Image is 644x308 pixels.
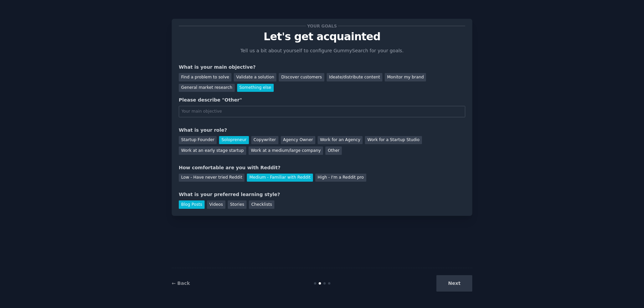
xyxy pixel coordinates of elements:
[234,73,276,81] div: Validate a solution
[315,174,366,182] div: High - I'm a Reddit pro
[179,106,465,117] input: Your main objective
[179,136,217,144] div: Startup Founder
[179,31,465,43] p: Let's get acquainted
[237,84,274,92] div: Something else
[237,47,407,54] p: Tell us a bit about yourself to configure GummySearch for your goals.
[179,84,235,92] div: General market research
[219,136,249,144] div: Solopreneur
[179,200,205,209] div: Blog Posts
[179,127,465,134] div: What is your role?
[279,73,324,81] div: Discover customers
[249,146,323,155] div: Work at a medium/large company
[325,146,342,155] div: Other
[247,174,313,182] div: Medium - Familiar with Reddit
[365,136,422,144] div: Work for a Startup Studio
[327,73,382,81] div: Ideate/distribute content
[179,64,465,71] div: What is your main objective?
[179,191,465,198] div: What is your preferred learning style?
[306,22,338,29] span: Your goals
[385,73,426,81] div: Monitor my brand
[179,97,465,104] div: Please describe "Other"
[179,164,465,171] div: How comfortable are you with Reddit?
[179,146,246,155] div: Work at an early stage startup
[251,136,278,144] div: Copywriter
[179,73,231,81] div: Find a problem to solve
[281,136,315,144] div: Agency Owner
[228,200,247,209] div: Stories
[318,136,363,144] div: Work for an Agency
[172,281,190,286] a: ← Back
[179,174,245,182] div: Low - Have never tried Reddit
[249,200,274,209] div: Checklists
[207,200,225,209] div: Videos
